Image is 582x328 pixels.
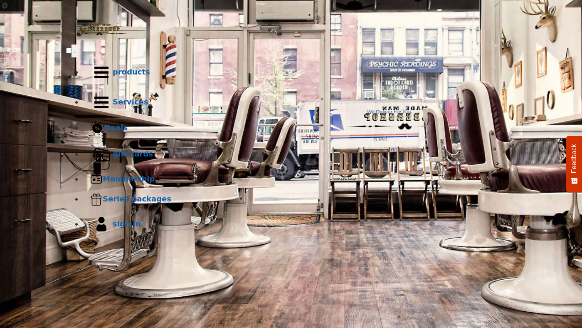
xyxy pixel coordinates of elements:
button: Feedback - Show survey [566,136,582,192]
b: sign in [113,219,141,228]
a: Productsproducts [83,57,516,87]
a: ServicesServices [83,87,516,117]
button: menu toggle [72,45,79,57]
a: DealsDeals [83,117,516,139]
img: Series packages [90,193,103,206]
img: Membership [90,173,103,186]
img: Deals [90,121,104,136]
b: Series packages [103,194,171,203]
a: Gift cardsgift cards [83,139,516,169]
span: . [74,47,76,55]
b: Services [113,97,148,106]
a: sign insign in [83,209,516,239]
span: Feedback [570,144,578,173]
a: MembershipMembership [83,169,516,189]
img: Made Man Barbershop logo [66,16,133,43]
input: menu toggle [66,48,72,53]
b: Deals [104,123,128,132]
img: sign in [90,213,113,236]
img: Services [90,91,113,114]
b: Membership [103,174,155,183]
a: Series packagesSeries packages [83,189,516,209]
b: gift cards [113,149,153,158]
img: Gift cards [90,143,113,166]
img: Products [90,61,113,84]
b: products [113,67,150,76]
